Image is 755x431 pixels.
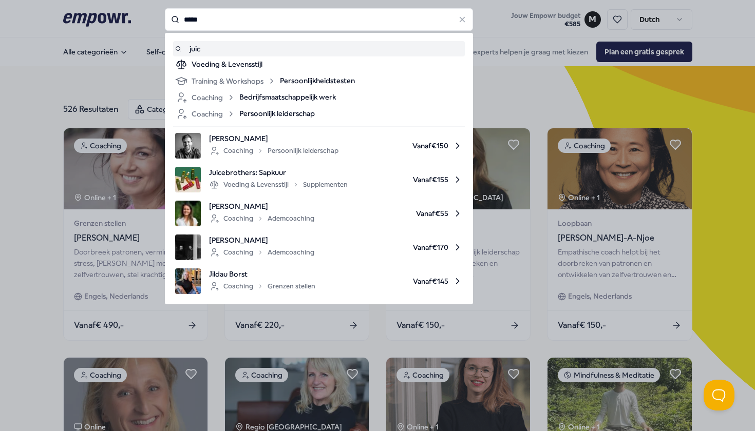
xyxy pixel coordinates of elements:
div: Coaching Ademcoaching [209,246,314,259]
div: Coaching Grenzen stellen [209,280,315,292]
a: product imageJildau BorstCoachingGrenzen stellenVanaf€145 [175,268,463,294]
a: product image[PERSON_NAME]CoachingAdemcoachingVanaf€170 [175,234,463,260]
a: Voeding & Levensstijl [175,58,463,71]
a: product imageJuicebrothers: SapkuurVoeding & LevensstijlSupplementenVanaf€155 [175,167,463,192]
span: [PERSON_NAME] [209,234,314,246]
a: Training & WorkshopsPersoonlijkheidstesten [175,75,463,87]
img: product image [175,234,201,260]
span: Vanaf € 170 [323,234,463,260]
div: Coaching Persoonlijk leiderschap [209,145,338,157]
span: [PERSON_NAME] [209,201,314,212]
span: Bedrijfsmaatschappelijk werk [239,91,336,104]
span: Vanaf € 155 [356,167,463,192]
a: juic [175,43,463,54]
span: Jildau Borst [209,268,315,280]
input: Search for products, categories or subcategories [165,8,473,31]
div: Coaching [175,91,235,104]
span: Persoonlijkheidstesten [280,75,355,87]
img: product image [175,133,201,159]
span: [PERSON_NAME] [209,133,338,144]
span: Vanaf € 150 [347,133,463,159]
div: Voeding & Levensstijl Supplementen [209,179,348,191]
div: Voeding & Levensstijl [192,58,463,71]
img: product image [175,268,201,294]
a: CoachingBedrijfsmaatschappelijk werk [175,91,463,104]
a: product image[PERSON_NAME]CoachingAdemcoachingVanaf€55 [175,201,463,226]
a: CoachingPersoonlijk leiderschap [175,108,463,120]
img: product image [175,167,201,192]
span: Juicebrothers: Sapkuur [209,167,348,178]
span: Vanaf € 55 [323,201,463,226]
div: Training & Workshops [175,75,276,87]
a: product image[PERSON_NAME]CoachingPersoonlijk leiderschapVanaf€150 [175,133,463,159]
img: product image [175,201,201,226]
span: Vanaf € 145 [324,268,463,294]
div: Coaching [175,108,235,120]
div: Coaching Ademcoaching [209,212,314,225]
iframe: Help Scout Beacon - Open [704,380,734,410]
span: Persoonlijk leiderschap [239,108,315,120]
